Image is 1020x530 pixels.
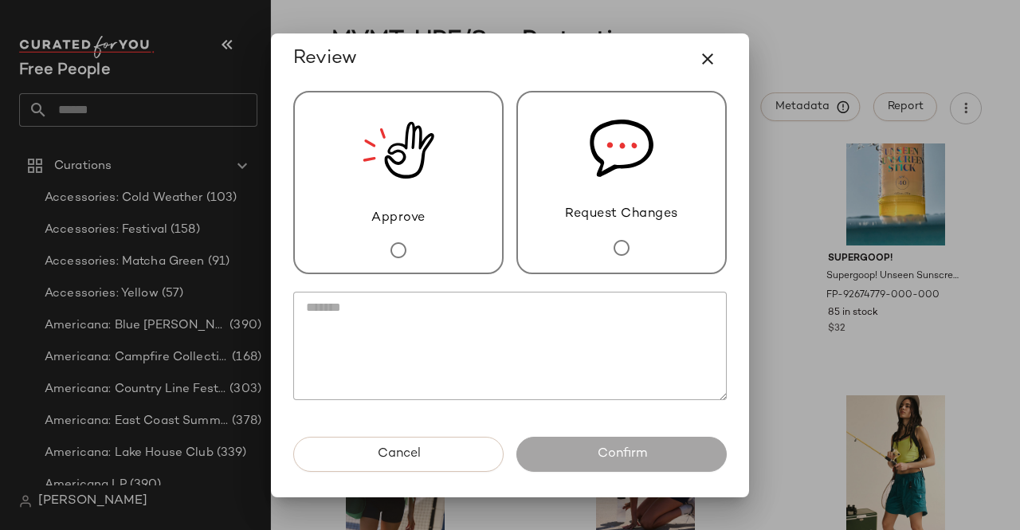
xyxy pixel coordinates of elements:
span: Review [293,46,357,72]
button: Cancel [293,437,504,472]
img: review_new_snapshot.RGmwQ69l.svg [363,92,434,209]
span: Approve [371,209,426,228]
span: Cancel [376,446,420,461]
img: svg%3e [590,92,653,205]
span: Request Changes [565,205,678,224]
